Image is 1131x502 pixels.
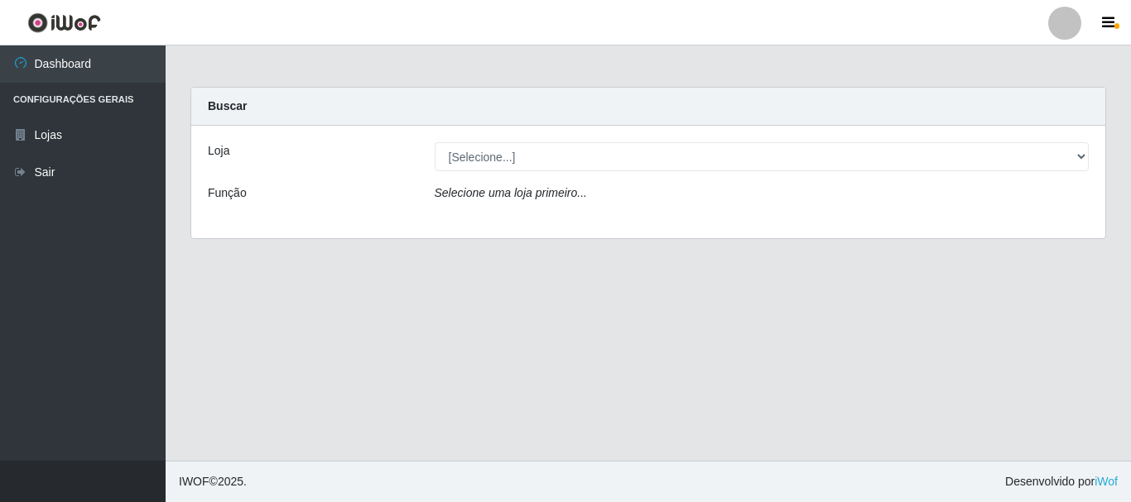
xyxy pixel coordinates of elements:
label: Loja [208,142,229,160]
span: IWOF [179,475,209,488]
a: iWof [1095,475,1118,488]
strong: Buscar [208,99,247,112]
i: Selecione uma loja primeiro... [435,186,587,199]
span: © 2025 . [179,473,247,490]
span: Desenvolvido por [1005,473,1118,490]
img: CoreUI Logo [27,12,101,33]
label: Função [208,184,247,202]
